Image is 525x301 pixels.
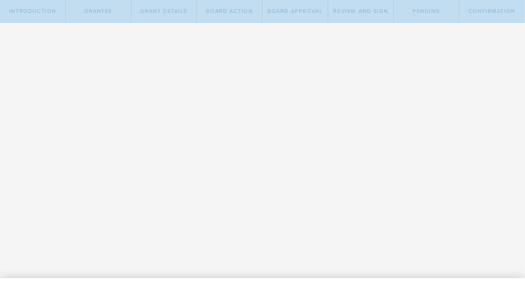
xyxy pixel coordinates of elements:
[267,8,323,14] span: Board Approval
[468,8,516,14] span: Confirmation
[141,8,188,14] span: Grant Details
[334,8,388,14] span: Review and Sign
[413,8,440,14] span: Pending
[206,8,253,14] span: Board Action
[9,8,56,14] span: Introduction
[84,8,112,14] span: Grantee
